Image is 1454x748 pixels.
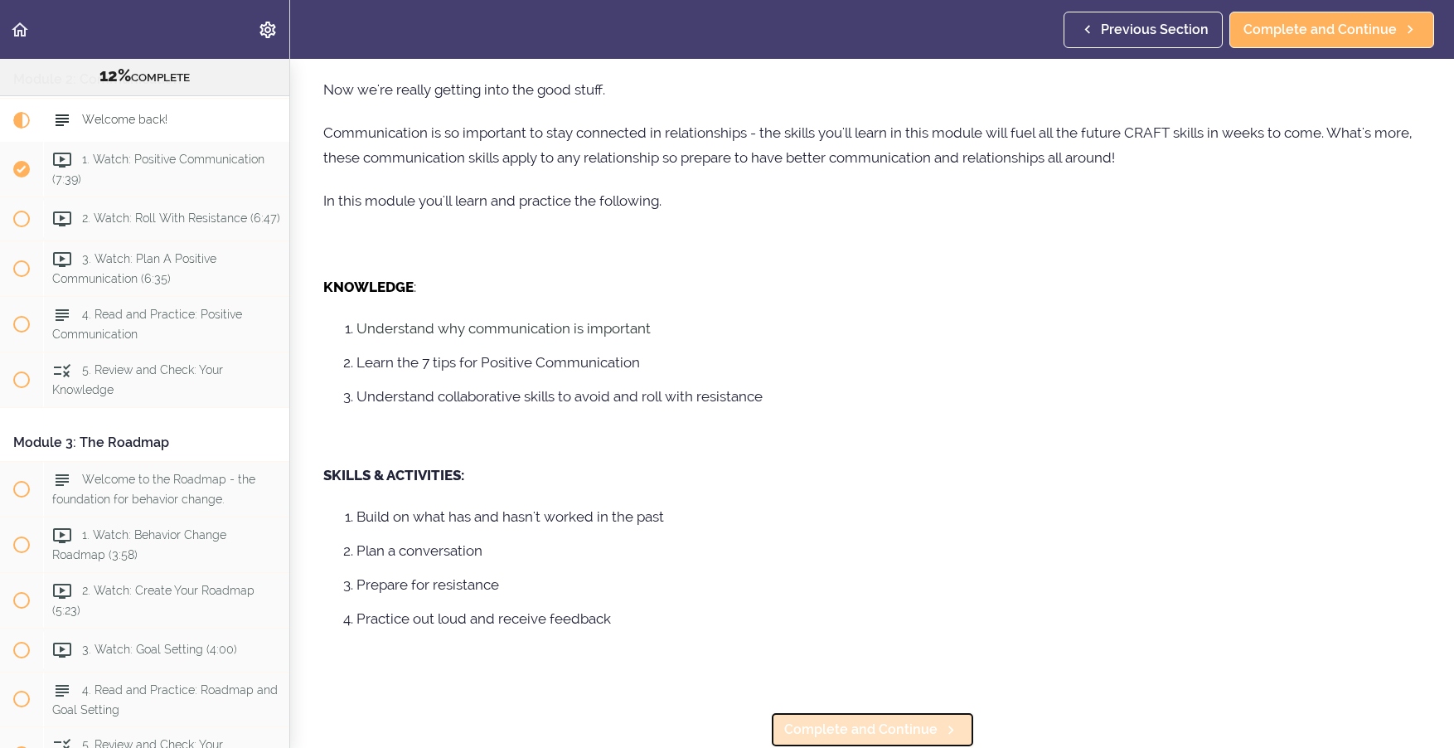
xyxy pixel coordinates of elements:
li: Prepare for resistance [356,574,1421,595]
span: : [414,279,416,295]
p: In this module you'll learn and practice the following. [323,188,1421,213]
span: 3. Watch: Goal Setting (4:00) [82,643,237,656]
span: Build on what has and hasn't worked in the past [356,508,664,525]
span: Complete and Continue [784,720,938,740]
span: Welcome back! [82,113,167,126]
svg: Back to course curriculum [10,20,30,40]
span: 4. Read and Practice: Roadmap and Goal Setting [52,683,278,716]
strong: SKILLS & ACTIVITIES: [323,467,464,483]
span: Welcome to the Roadmap - the foundation for behavior change. [52,473,255,505]
span: 1. Watch: Behavior Change Roadmap (3:58) [52,528,226,561]
span: Plan a conversation [356,542,482,559]
span: 12% [99,66,131,85]
span: Understand why communication is important [356,320,651,337]
p: Now we're really getting into the good stuff. [323,77,1421,102]
p: Communication is so important to stay connected in relationships - the skills you'll learn in thi... [323,120,1421,170]
span: 1. Watch: Positive Communication (7:39) [52,153,264,185]
a: Previous Section [1064,12,1223,48]
a: Complete and Continue [770,712,975,748]
strong: KNOWLEDGE [323,279,414,295]
li: Practice out loud and receive feedback [356,608,1421,629]
span: Understand collaborative skills to avoid and roll with resistance [356,388,763,405]
div: COMPLETE [21,66,269,87]
span: Previous Section [1101,20,1209,40]
span: 4. Read and Practice: Positive Communication [52,308,242,340]
span: 5. Review and Check: Your Knowledge [52,363,223,396]
svg: Settings Menu [258,20,278,40]
li: Learn the 7 tips for Positive Communication [356,352,1421,373]
span: 3. Watch: Plan A Positive Communication (6:35) [52,252,216,284]
span: 2. Watch: Create Your Roadmap (5:23) [52,584,254,616]
a: Complete and Continue [1229,12,1434,48]
span: 2. Watch: Roll With Resistance (6:47) [82,211,280,225]
span: Complete and Continue [1243,20,1397,40]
